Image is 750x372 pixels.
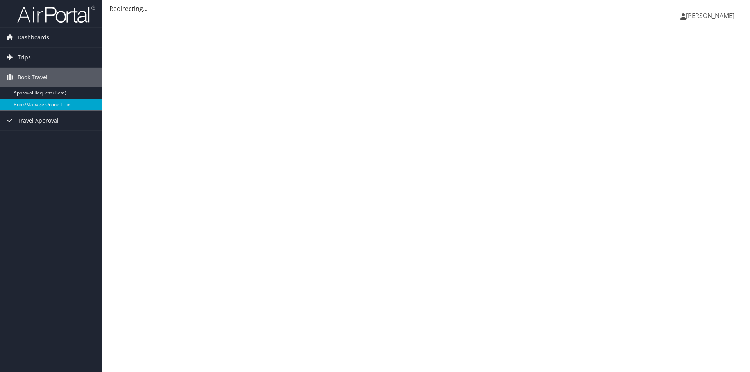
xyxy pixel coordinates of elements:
[18,111,59,130] span: Travel Approval
[686,11,734,20] span: [PERSON_NAME]
[109,4,742,13] div: Redirecting...
[18,48,31,67] span: Trips
[17,5,95,23] img: airportal-logo.png
[18,68,48,87] span: Book Travel
[18,28,49,47] span: Dashboards
[680,4,742,27] a: [PERSON_NAME]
